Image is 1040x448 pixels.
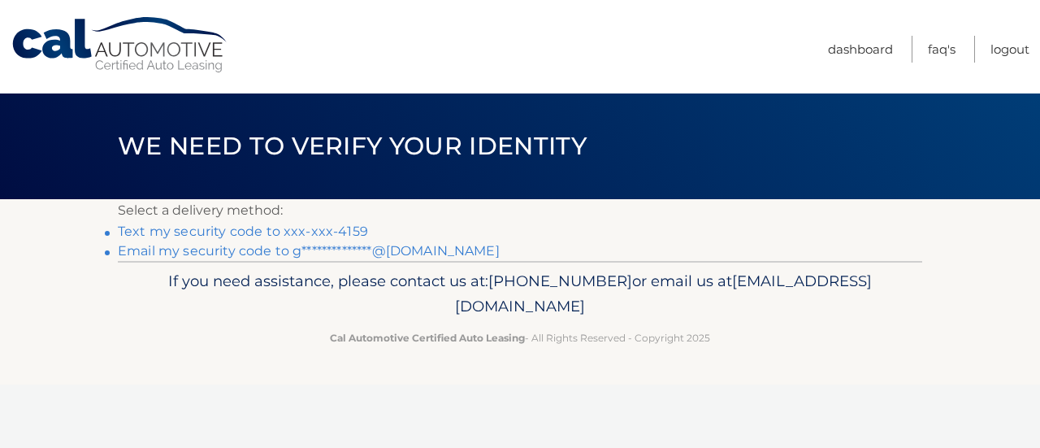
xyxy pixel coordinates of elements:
[11,16,230,74] a: Cal Automotive
[928,36,955,63] a: FAQ's
[990,36,1029,63] a: Logout
[488,272,632,290] span: [PHONE_NUMBER]
[828,36,893,63] a: Dashboard
[128,329,912,346] p: - All Rights Reserved - Copyright 2025
[330,332,525,344] strong: Cal Automotive Certified Auto Leasing
[118,199,922,222] p: Select a delivery method:
[128,268,912,320] p: If you need assistance, please contact us at: or email us at
[118,224,368,239] a: Text my security code to xxx-xxx-4159
[118,131,587,161] span: We need to verify your identity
